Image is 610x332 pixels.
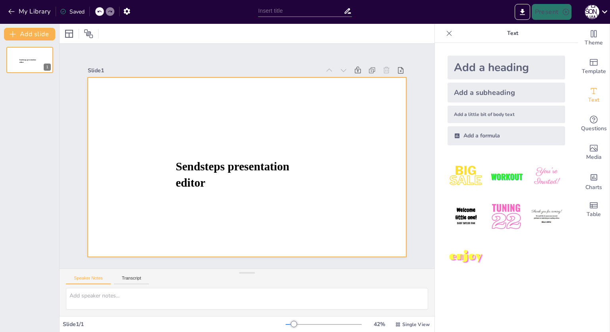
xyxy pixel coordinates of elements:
span: Charts [585,183,602,192]
button: Transcript [114,276,149,284]
img: 6.jpeg [528,198,565,235]
button: Present [532,4,571,20]
div: Add a subheading [448,83,565,102]
div: Add text boxes [578,81,610,110]
span: Theme [585,39,603,47]
div: Layout [63,27,75,40]
div: Saved [60,8,85,15]
div: Add charts and graphs [578,167,610,195]
span: Sendsteps presentation editor [19,59,36,64]
div: Add images, graphics, shapes or video [578,138,610,167]
div: Add ready made slides [578,52,610,81]
span: Template [582,67,606,76]
div: К [PERSON_NAME] [585,5,599,19]
button: Export to PowerPoint [515,4,530,20]
img: 2.jpeg [488,158,525,195]
div: 1 [6,47,53,73]
div: Get real-time input from your audience [578,110,610,138]
button: Speaker Notes [66,276,111,284]
img: 5.jpeg [488,198,525,235]
img: 4.jpeg [448,198,485,235]
p: Text [456,24,570,43]
img: 1.jpeg [448,158,485,195]
span: Table [587,210,601,219]
div: Add a table [578,195,610,224]
div: Slide 1 [88,67,320,74]
button: Add slide [4,28,55,41]
img: 3.jpeg [528,158,565,195]
span: Text [588,96,599,104]
input: Insert title [258,5,344,17]
span: Sendsteps presentation editor [176,160,289,189]
div: 1 [44,64,51,71]
div: Change the overall theme [578,24,610,52]
img: 7.jpeg [448,239,485,276]
div: Add a little bit of body text [448,106,565,123]
div: Add a formula [448,126,565,145]
span: Media [586,153,602,162]
span: Position [84,29,93,39]
span: Single View [402,321,430,328]
button: My Library [6,5,54,18]
div: Add a heading [448,56,565,79]
span: Questions [581,124,607,133]
button: К [PERSON_NAME] [585,4,599,20]
div: Slide 1 / 1 [63,320,286,328]
div: 42 % [370,320,389,328]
